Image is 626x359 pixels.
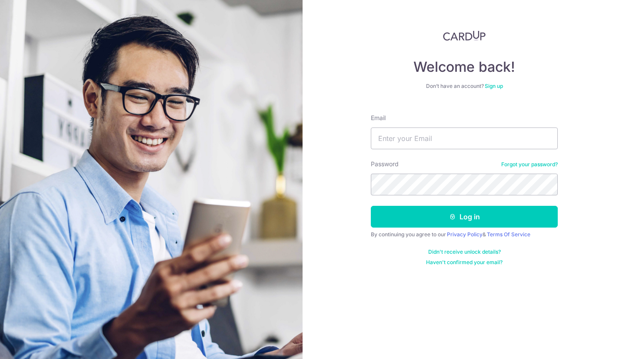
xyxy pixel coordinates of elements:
a: Terms Of Service [487,231,530,238]
div: By continuing you agree to our & [371,231,558,238]
img: CardUp Logo [443,30,486,41]
a: Didn't receive unlock details? [428,248,501,255]
a: Haven't confirmed your email? [426,259,503,266]
input: Enter your Email [371,127,558,149]
label: Password [371,160,399,168]
a: Sign up [485,83,503,89]
label: Email [371,114,386,122]
button: Log in [371,206,558,228]
a: Forgot your password? [501,161,558,168]
h4: Welcome back! [371,58,558,76]
div: Don’t have an account? [371,83,558,90]
a: Privacy Policy [447,231,483,238]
